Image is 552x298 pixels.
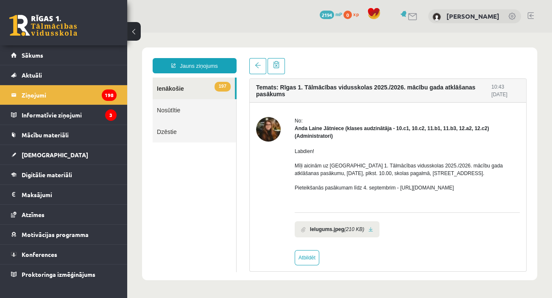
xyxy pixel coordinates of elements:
legend: Informatīvie ziņojumi [22,105,117,125]
a: Atbildēt [167,217,192,233]
div: No: [167,84,393,92]
a: Informatīvie ziņojumi3 [11,105,117,125]
div: 10:43 [DATE] [364,50,393,66]
img: Anrijs Beikmanis [432,13,441,21]
a: Jauns ziņojums [25,25,109,41]
span: 0 [343,11,352,19]
h4: Temats: Rīgas 1. Tālmācības vidusskolas 2025./2026. mācību gada atklāšanas pasākums [129,51,364,65]
a: Sākums [11,45,117,65]
p: Labdien! [167,115,393,123]
legend: Ziņojumi [22,85,117,105]
span: Motivācijas programma [22,231,89,238]
i: 3 [105,109,117,121]
p: Pieteikšanās pasākumam līdz 4. septembrim - [URL][DOMAIN_NAME] [167,151,393,159]
strong: Anda Laine Jātniece (klases audzinātāja - 10.c1, 10.c2, 11.b1, 11.b3, 12.a2, 12.c2) (Administratori) [167,93,362,106]
a: Rīgas 1. Tālmācības vidusskola [9,15,77,36]
span: Digitālie materiāli [22,171,72,178]
span: xp [353,11,359,17]
legend: Maksājumi [22,185,117,204]
span: Atzīmes [22,211,45,218]
span: mP [335,11,342,17]
a: Proktoringa izmēģinājums [11,265,117,284]
a: Nosūtītie [25,67,109,88]
span: [DEMOGRAPHIC_DATA] [22,151,88,159]
span: Konferences [22,251,57,258]
span: Aktuāli [22,71,42,79]
a: Aktuāli [11,65,117,85]
a: Maksājumi [11,185,117,204]
span: Sākums [22,51,43,59]
p: Mīļi aicinām uz [GEOGRAPHIC_DATA] 1. Tālmācības vidusskolas 2025./2026. mācību gada atklāšanas pa... [167,129,393,145]
span: 2194 [320,11,334,19]
span: Mācību materiāli [22,131,69,139]
span: Proktoringa izmēģinājums [22,270,95,278]
a: Mācību materiāli [11,125,117,145]
img: Anda Laine Jātniece (klases audzinātāja - 10.c1, 10.c2, 11.b1, 11.b3, 12.a2, 12.c2) [129,84,153,109]
b: Ielugums.jpeg [183,193,217,201]
span: 197 [87,49,103,59]
a: Atzīmes [11,205,117,224]
a: Konferences [11,245,117,264]
a: Ziņojumi198 [11,85,117,105]
a: 2194 mP [320,11,342,17]
a: [DEMOGRAPHIC_DATA] [11,145,117,164]
i: (210 KB) [217,193,237,201]
a: 0 xp [343,11,363,17]
a: Motivācijas programma [11,225,117,244]
a: Digitālie materiāli [11,165,117,184]
a: 197Ienākošie [25,45,108,67]
a: Dzēstie [25,88,109,110]
a: [PERSON_NAME] [446,12,499,20]
i: 198 [102,89,117,101]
